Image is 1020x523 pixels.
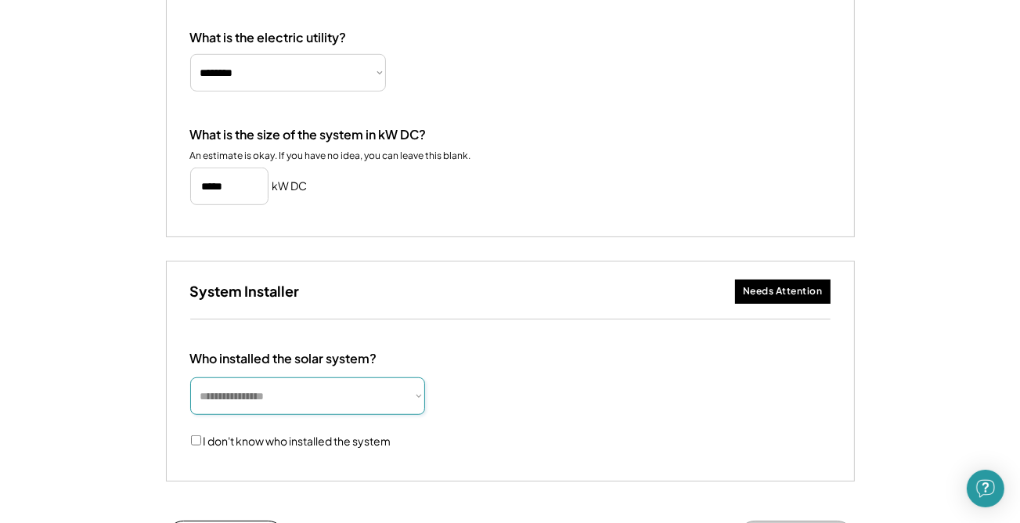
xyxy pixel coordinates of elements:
div: An estimate is okay. If you have no idea, you can leave this blank. [190,150,471,162]
div: Needs Attention [743,285,823,298]
h3: System Installer [190,282,300,300]
div: What is the electric utility? [190,30,347,46]
label: I don't know who installed the system [204,434,391,448]
h5: kW DC [272,179,308,194]
div: Who installed the solar system? [190,351,377,367]
div: What is the size of the system in kW DC? [190,127,427,143]
div: Open Intercom Messenger [967,470,1004,507]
